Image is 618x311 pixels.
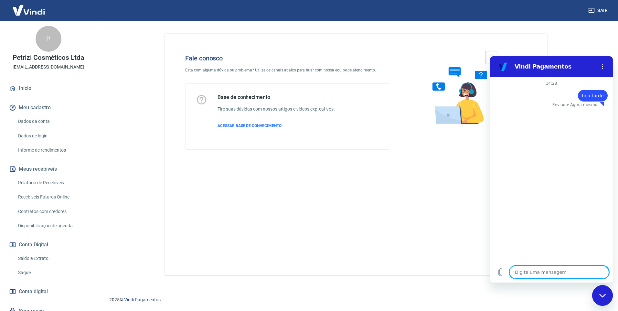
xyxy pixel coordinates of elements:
[8,0,50,20] img: Vindi
[13,54,84,61] p: Petrizi Cosméticos Ltda
[8,238,89,252] button: Conta Digital
[16,129,89,143] a: Dados de login
[8,284,89,299] a: Conta digital
[109,296,602,303] p: 2025 ©
[124,297,161,302] a: Vindi Pagamentos
[16,176,89,189] a: Relatório de Recebíveis
[8,81,89,95] a: Início
[185,67,390,73] p: Está com alguma dúvida ou problema? Utilize os canais abaixo para falar com nossa equipe de atend...
[13,64,84,70] p: [EMAIL_ADDRESS][DOMAIN_NAME]
[218,123,335,129] a: ACESSAR BASE DE CONHECIMENTO
[218,94,335,101] h5: Base de conhecimento
[16,205,89,218] a: Contratos com credores
[16,266,89,279] a: Saque
[16,219,89,232] a: Disponibilização de agenda
[218,106,335,113] h6: Tire suas dúvidas com nossos artigos e vídeos explicativos.
[8,101,89,115] button: Meu cadastro
[16,144,89,157] a: Informe de rendimentos
[592,285,613,306] iframe: Botão para abrir a janela de mensagens, conversa em andamento
[16,190,89,204] a: Recebíveis Futuros Online
[36,26,61,52] div: P
[19,287,48,296] span: Conta digital
[587,5,610,16] button: Sair
[16,252,89,265] a: Saldo e Extrato
[8,162,89,176] button: Meus recebíveis
[218,123,282,128] span: ACESSAR BASE DE CONHECIMENTO
[420,44,518,130] img: Fale conosco
[490,56,613,283] iframe: Janela de mensagens
[16,115,89,128] a: Dados da conta
[185,54,390,62] h4: Fale conosco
